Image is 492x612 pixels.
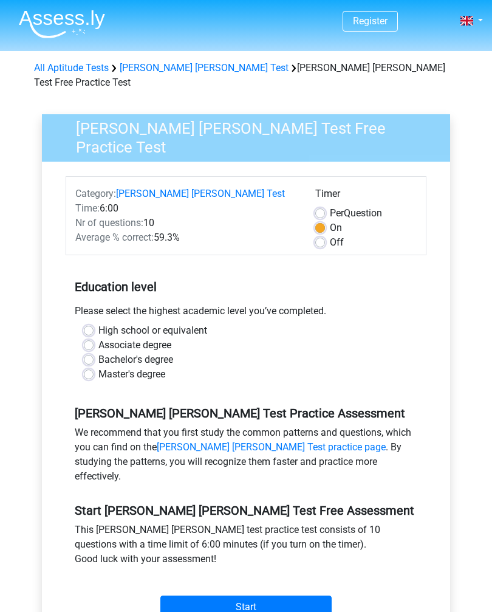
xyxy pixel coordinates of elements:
[330,206,382,221] label: Question
[75,275,417,299] h5: Education level
[29,61,463,90] div: [PERSON_NAME] [PERSON_NAME] Test Free Practice Test
[75,217,143,229] span: Nr of questions:
[98,352,173,367] label: Bachelor's degree
[116,188,285,199] a: [PERSON_NAME] [PERSON_NAME] Test
[75,188,116,199] span: Category:
[75,232,154,243] span: Average % correct:
[98,367,165,382] label: Master's degree
[330,221,342,235] label: On
[66,523,426,571] div: This [PERSON_NAME] [PERSON_NAME] test practice test consists of 10 questions with a time limit of...
[75,406,417,421] h5: [PERSON_NAME] [PERSON_NAME] Test Practice Assessment
[120,62,289,74] a: [PERSON_NAME] [PERSON_NAME] Test
[19,10,105,38] img: Assessly
[353,15,388,27] a: Register
[66,304,426,323] div: Please select the highest academic level you’ve completed.
[66,201,306,216] div: 6:00
[157,441,386,453] a: [PERSON_NAME] [PERSON_NAME] Test practice page
[66,216,306,230] div: 10
[330,235,344,250] label: Off
[66,425,426,489] div: We recommend that you first study the common patterns and questions, which you can find on the . ...
[61,114,441,156] h3: [PERSON_NAME] [PERSON_NAME] Test Free Practice Test
[75,503,417,518] h5: Start [PERSON_NAME] [PERSON_NAME] Test Free Assessment
[66,230,306,245] div: 59.3%
[34,62,109,74] a: All Aptitude Tests
[315,187,417,206] div: Timer
[98,323,207,338] label: High school or equivalent
[98,338,171,352] label: Associate degree
[330,207,344,219] span: Per
[75,202,100,214] span: Time:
